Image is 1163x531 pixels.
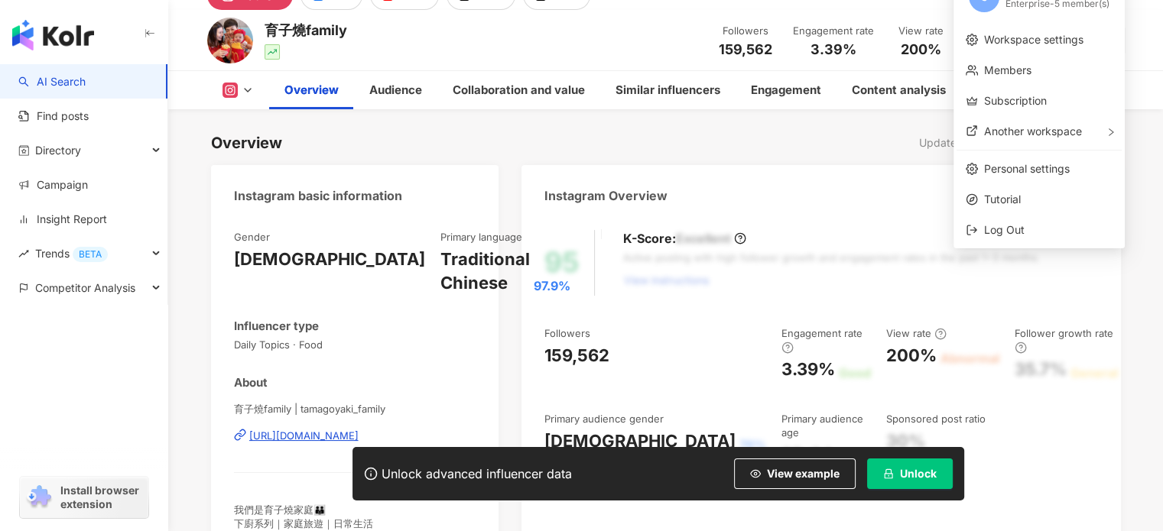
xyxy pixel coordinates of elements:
span: rise [18,248,29,259]
span: Log Out [984,223,1025,236]
div: Collaboration and value [453,81,585,99]
div: Engagement [751,81,821,99]
div: 育子燒family [265,21,347,40]
div: Gender [234,230,270,244]
div: View rate [892,24,950,39]
div: Overview [284,81,339,99]
div: Influencer type [234,318,319,334]
div: Unlock advanced influencer data [382,466,572,481]
div: Similar influencers [616,81,720,99]
button: Unlock [867,458,953,489]
div: Primary audience age [781,412,871,439]
span: Competitor Analysis [35,270,135,305]
div: Updated：[DATE] [919,137,1009,149]
div: K-Score : [623,230,746,247]
a: searchAI Search [18,74,86,89]
div: Overview [211,132,282,154]
div: Instagram basic information [234,187,402,204]
div: Sponsored post ratio [886,412,986,426]
span: 育子燒family | tamagoyaki_family [234,402,476,416]
div: Instagram Overview [544,187,668,204]
div: 200% [886,344,937,367]
a: Insight Report [18,212,107,227]
div: About [234,374,268,390]
span: right [1106,128,1116,137]
a: Workspace settings [984,33,1083,46]
img: chrome extension [24,485,54,510]
span: lock [883,468,894,479]
a: chrome extensionInstall browser extension [20,477,148,518]
a: Find posts [18,108,89,124]
div: 159,562 [544,344,609,367]
div: 3.39% [781,358,835,381]
a: [URL][DOMAIN_NAME] [234,429,476,442]
div: [DEMOGRAPHIC_DATA] [234,248,425,271]
div: Traditional Chinese [440,248,530,295]
span: 97.9% [534,277,570,294]
div: Followers [716,24,775,39]
div: Engagement rate [793,24,874,39]
button: View example [734,458,856,489]
span: 159,562 [719,41,772,57]
div: View rate [886,326,947,340]
a: Subscription [984,94,1047,107]
span: View example [767,468,840,480]
div: [URL][DOMAIN_NAME] [249,429,359,442]
span: Install browser extension [60,484,144,511]
div: [DEMOGRAPHIC_DATA] [544,429,736,453]
span: Another workspace [984,125,1082,138]
a: Campaign [18,177,88,193]
span: Directory [35,133,81,167]
div: Audience [369,81,422,99]
span: 3.39% [811,42,856,57]
span: Unlock [900,468,937,480]
span: Daily Topics · Food [234,338,476,351]
img: KOL Avatar [207,18,253,63]
span: Trends [35,236,108,270]
span: Tutorial [984,191,1113,208]
a: Personal settings [984,162,1070,175]
span: 200% [901,42,941,57]
a: Members [984,63,1031,76]
div: Primary language [440,230,522,244]
div: Engagement rate [781,326,871,355]
img: logo [12,20,94,50]
div: Follower growth rate [1015,326,1118,355]
div: Content analysis [852,81,946,99]
div: Primary audience gender [544,412,664,426]
div: Followers [544,326,590,340]
div: BETA [73,247,108,262]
